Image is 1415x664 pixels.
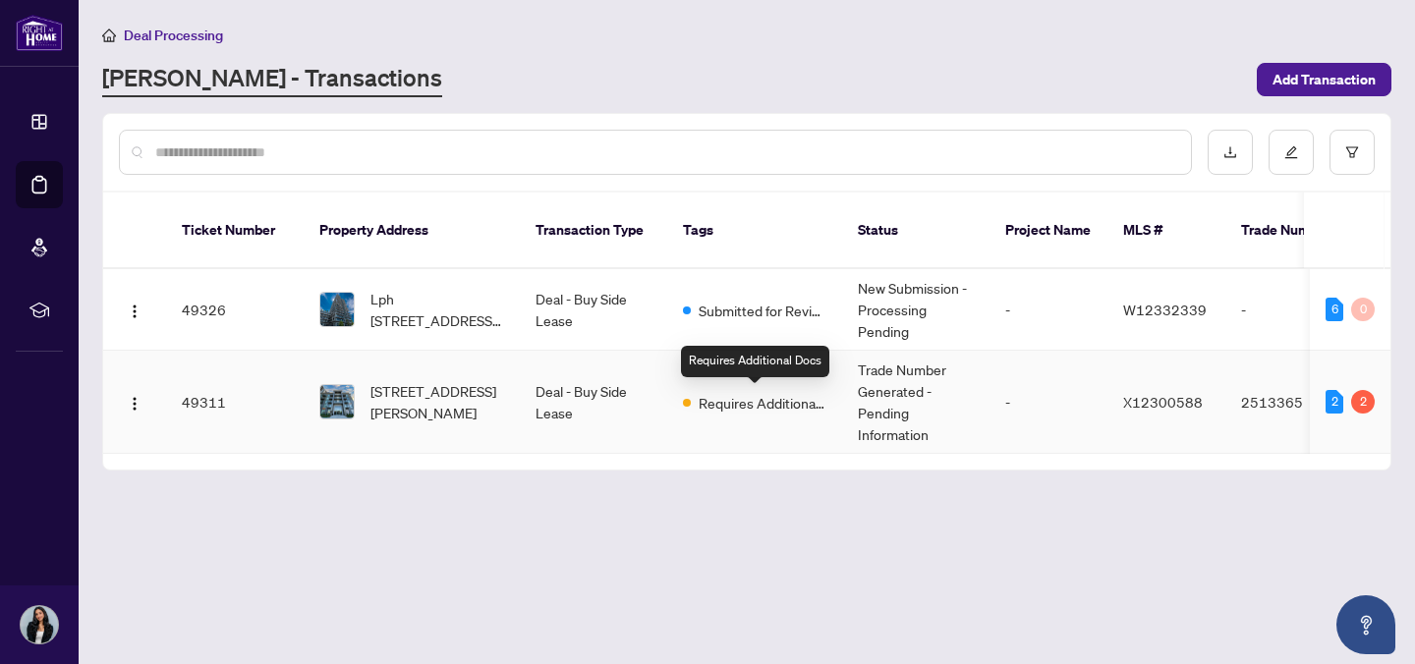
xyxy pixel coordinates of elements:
img: thumbnail-img [320,293,354,326]
td: New Submission - Processing Pending [842,269,990,351]
th: MLS # [1107,193,1225,269]
th: Transaction Type [520,193,667,269]
div: Requires Additional Docs [681,346,829,377]
td: - [990,269,1107,351]
a: [PERSON_NAME] - Transactions [102,62,442,97]
img: Logo [127,396,142,412]
span: filter [1345,145,1359,159]
td: Trade Number Generated - Pending Information [842,351,990,454]
img: Logo [127,304,142,319]
span: download [1223,145,1237,159]
th: Status [842,193,990,269]
td: - [1225,269,1363,351]
td: 2513365 [1225,351,1363,454]
td: Deal - Buy Side Lease [520,269,667,351]
button: Logo [119,294,150,325]
span: edit [1284,145,1298,159]
div: 6 [1326,298,1343,321]
th: Project Name [990,193,1107,269]
button: edit [1269,130,1314,175]
td: 49311 [166,351,304,454]
div: 2 [1351,390,1375,414]
span: Lph [STREET_ADDRESS][PERSON_NAME] [370,288,504,331]
button: filter [1330,130,1375,175]
td: 49326 [166,269,304,351]
span: Deal Processing [124,27,223,44]
span: Submitted for Review [699,300,826,321]
span: Add Transaction [1273,64,1376,95]
div: 2 [1326,390,1343,414]
span: Requires Additional Docs [699,392,826,414]
span: [STREET_ADDRESS][PERSON_NAME] [370,380,504,423]
img: thumbnail-img [320,385,354,418]
span: home [102,28,116,42]
span: X12300588 [1123,393,1203,411]
span: W12332339 [1123,301,1207,318]
td: Deal - Buy Side Lease [520,351,667,454]
button: Add Transaction [1257,63,1391,96]
th: Trade Number [1225,193,1363,269]
th: Ticket Number [166,193,304,269]
div: 0 [1351,298,1375,321]
th: Property Address [304,193,520,269]
button: Logo [119,386,150,417]
img: logo [16,15,63,51]
img: Profile Icon [21,606,58,643]
th: Tags [667,193,842,269]
td: - [990,351,1107,454]
button: Open asap [1336,595,1395,654]
button: download [1208,130,1253,175]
